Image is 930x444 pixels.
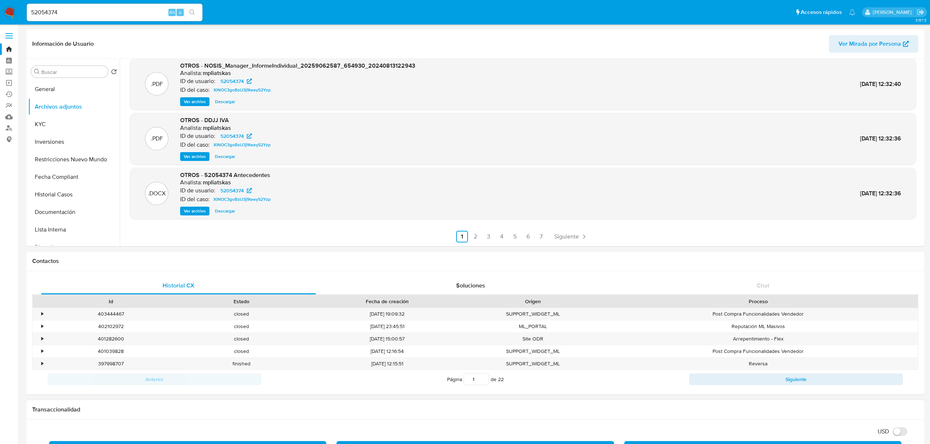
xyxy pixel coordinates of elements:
[180,152,209,161] button: Ver archivo
[312,298,462,305] div: Fecha de creación
[917,8,925,16] a: Salir
[163,281,194,290] span: Historial CX
[211,207,239,215] button: Descargar
[598,320,918,332] div: Reputación ML Masivos
[180,69,202,77] p: Analista:
[45,333,176,345] div: 401282600
[213,140,271,149] span: XlNOC3goBzIJ3j9teey52Yzp
[45,320,176,332] div: 402102972
[551,231,591,242] a: Siguiente
[213,195,271,204] span: XlNOC3goBzIJ3j9teey52Yzp
[41,360,43,367] div: •
[180,86,210,94] p: ID del caso:
[860,80,901,88] span: [DATE] 12:32:40
[180,116,229,124] span: OTROS - DDJJ IVA
[307,308,468,320] div: [DATE] 19:09:32
[838,35,901,53] span: Ver Mirada por Persona
[28,168,120,186] button: Fecha Compliant
[473,298,593,305] div: Origen
[554,234,579,240] span: Siguiente
[151,80,163,88] p: .PDF
[28,116,120,133] button: KYC
[45,308,176,320] div: 403444467
[180,132,215,140] p: ID de usuario:
[45,345,176,357] div: 401039828
[307,345,468,357] div: [DATE] 12:16:54
[509,231,521,242] a: Ir a la página 5
[151,135,163,143] p: .PDF
[598,358,918,370] div: Reversa
[180,171,270,179] span: OTROS - 52054374 Antecedentes
[220,132,244,140] span: 52054374
[28,98,120,116] button: Archivos adjuntos
[32,406,918,413] h1: Transaccionalidad
[48,373,261,385] button: Anterior
[27,8,202,17] input: Buscar usuario o caso...
[180,187,215,194] p: ID de usuario:
[203,124,231,132] h6: mpliatskas
[456,281,485,290] span: Soluciones
[176,345,307,357] div: closed
[180,124,202,132] p: Analista:
[829,35,918,53] button: Ver Mirada por Persona
[468,308,598,320] div: SUPPORT_WIDGET_ML
[169,9,175,16] span: Alt
[598,308,918,320] div: Post Compra Funcionalidades Vendedor
[757,281,769,290] span: Chat
[215,153,235,160] span: Descargar
[498,376,504,383] span: 22
[860,134,901,143] span: [DATE] 12:32:36
[28,221,120,238] button: Lista Interna
[496,231,507,242] a: Ir a la página 4
[32,40,94,48] h1: Información de Usuario
[184,207,206,215] span: Ver archivo
[203,179,231,186] h6: mpliatskas
[41,69,105,75] input: Buscar
[468,358,598,370] div: SUPPORT_WIDGET_ML
[176,320,307,332] div: closed
[215,207,235,215] span: Descargar
[32,257,918,265] h1: Contactos
[307,320,468,332] div: [DATE] 23:45:51
[211,97,239,106] button: Descargar
[211,195,274,204] a: XlNOC3goBzIJ3j9teey52Yzp
[307,358,468,370] div: [DATE] 12:15:51
[849,9,855,15] a: Notificaciones
[801,8,842,16] span: Accesos rápidos
[176,358,307,370] div: finished
[180,141,210,148] p: ID del caso:
[185,7,200,18] button: search-icon
[180,179,202,186] p: Analista:
[598,345,918,357] div: Post Compra Funcionalidades Vendedor
[148,189,165,197] p: .DOCX
[468,320,598,332] div: ML_PORTAL
[456,231,468,242] a: Ir a la página 1
[130,231,916,242] nav: Paginación
[41,335,43,342] div: •
[180,97,209,106] button: Ver archivo
[469,231,481,242] a: Ir a la página 2
[211,86,274,94] a: XlNOC3goBzIJ3j9teey52Yzp
[522,231,534,242] a: Ir a la página 6
[184,98,206,105] span: Ver archivo
[215,98,235,105] span: Descargar
[180,207,209,215] button: Ver archivo
[689,373,903,385] button: Siguiente
[468,345,598,357] div: SUPPORT_WIDGET_ML
[203,69,231,77] h6: mpliatskas
[535,231,547,242] a: Ir a la página 7
[176,308,307,320] div: closed
[28,151,120,168] button: Restricciones Nuevo Mundo
[184,153,206,160] span: Ver archivo
[468,333,598,345] div: Site ODR
[216,77,256,86] a: 52054374
[220,77,244,86] span: 52054374
[447,373,504,385] span: Página de
[483,231,494,242] a: Ir a la página 3
[181,298,302,305] div: Estado
[28,238,120,256] button: Direcciones
[51,298,171,305] div: Id
[220,186,244,195] span: 52054374
[213,86,271,94] span: XlNOC3goBzIJ3j9teey52Yzp
[216,132,256,140] a: 52054374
